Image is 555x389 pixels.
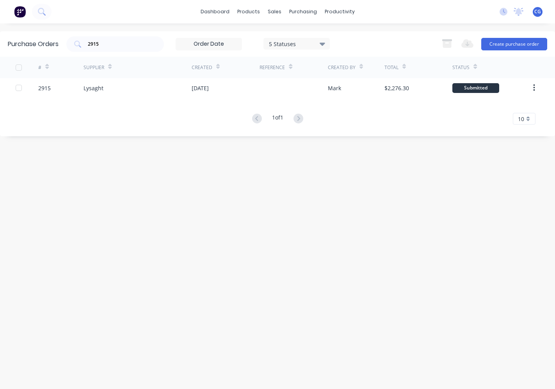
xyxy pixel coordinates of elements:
[192,64,212,71] div: Created
[38,84,51,92] div: 2915
[272,113,283,125] div: 1 of 1
[518,115,524,123] span: 10
[481,38,547,50] button: Create purchase order
[534,8,541,15] span: CG
[384,84,409,92] div: $2,276.30
[87,40,152,48] input: Search purchase orders...
[328,84,341,92] div: Mark
[260,64,285,71] div: Reference
[452,64,470,71] div: Status
[384,64,398,71] div: Total
[84,64,104,71] div: Supplier
[8,39,59,49] div: Purchase Orders
[192,84,209,92] div: [DATE]
[264,6,285,18] div: sales
[321,6,359,18] div: productivity
[14,6,26,18] img: Factory
[285,6,321,18] div: purchasing
[38,64,41,71] div: #
[269,39,325,48] div: 5 Statuses
[197,6,233,18] a: dashboard
[176,38,242,50] input: Order Date
[84,84,103,92] div: Lysaght
[328,64,356,71] div: Created By
[452,83,499,93] div: Submitted
[233,6,264,18] div: products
